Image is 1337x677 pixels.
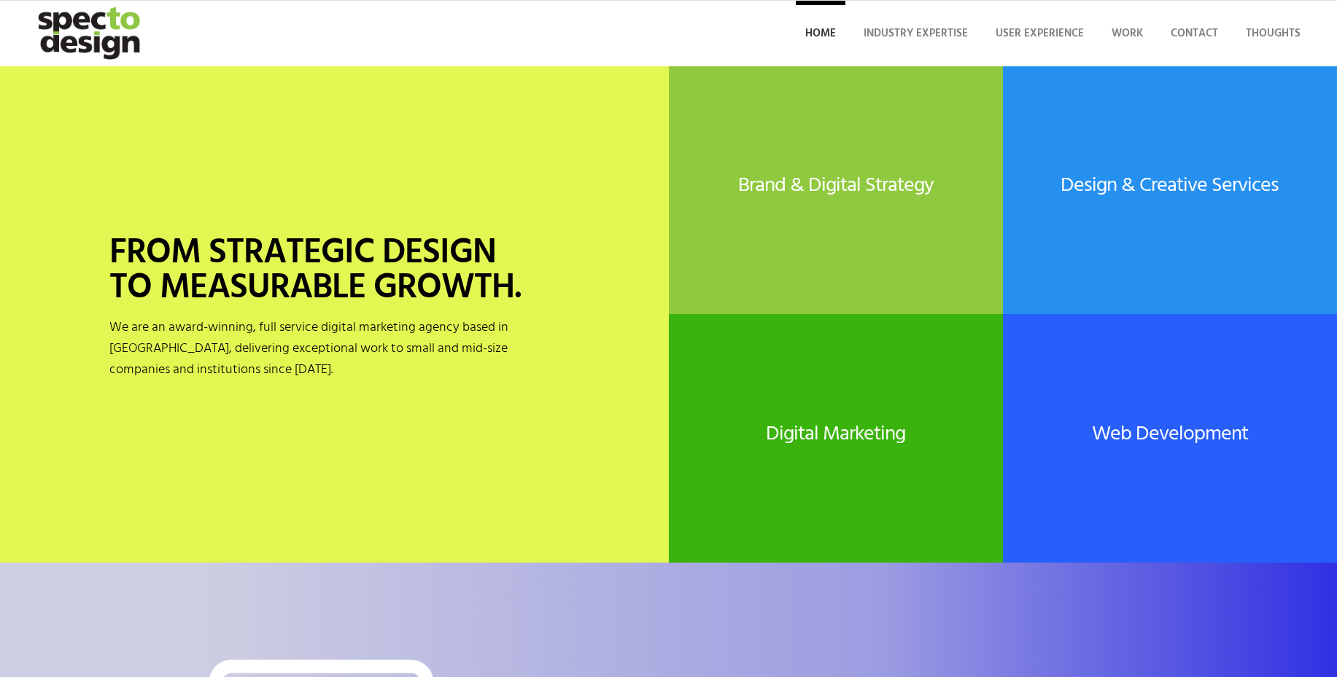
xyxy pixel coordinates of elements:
[864,25,968,42] span: Industry Expertise
[1102,1,1152,66] a: Work
[854,1,977,66] a: Industry Expertise
[109,236,559,306] h1: FROM STRATEGIC DESIGN TO MEASURABLE GROWTH.
[1161,1,1228,66] a: Contact
[1236,1,1310,66] a: Thoughts
[109,317,559,380] p: We are an award-winning, full service digital marketing agency based in [GEOGRAPHIC_DATA], delive...
[1112,25,1143,42] span: Work
[669,175,1003,197] h2: Brand & Digital Strategy
[796,1,845,66] a: Home
[986,1,1093,66] a: User Experience
[1092,418,1248,450] a: Web Development
[1171,25,1218,42] span: Contact
[1246,25,1301,42] span: Thoughts
[805,25,836,42] span: Home
[27,1,154,66] img: specto-logo-2020
[996,25,1084,42] span: User Experience
[669,423,1003,446] h2: Digital Marketing
[1003,175,1337,197] h2: Design & Creative Services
